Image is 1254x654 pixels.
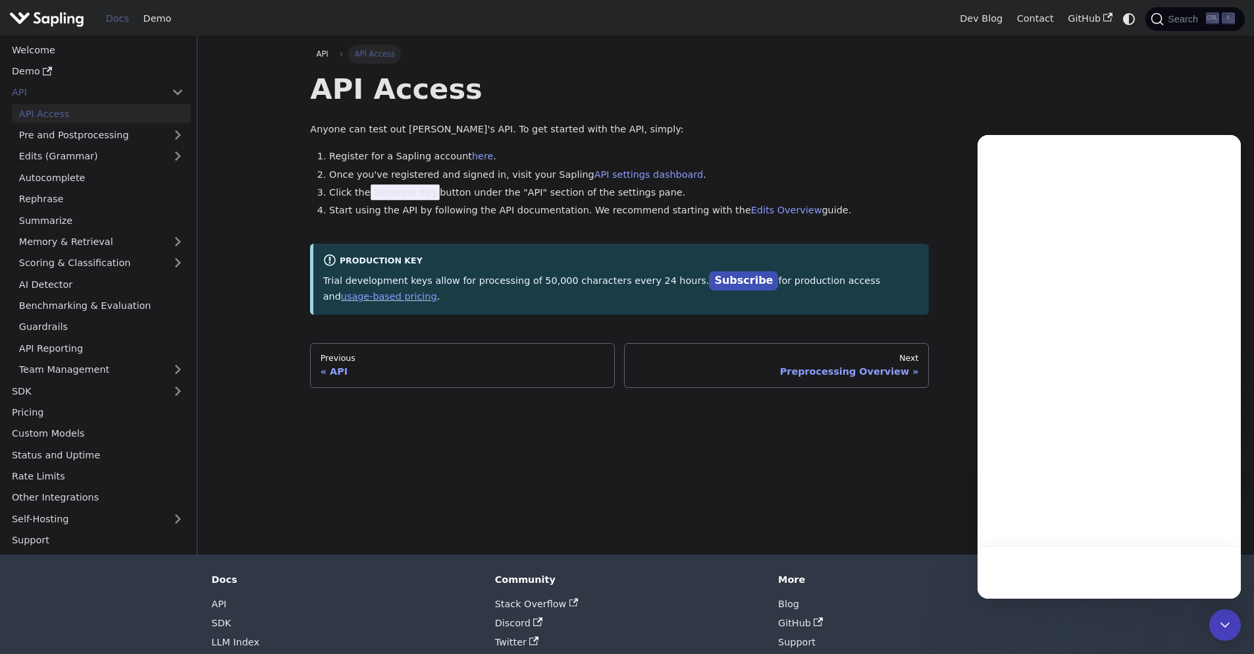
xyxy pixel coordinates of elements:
[12,190,191,209] a: Rephrase
[9,9,89,28] a: Sapling.ai
[323,254,920,269] div: Production Key
[1120,9,1139,28] button: Switch between dark and light mode (currently system mode)
[211,618,231,628] a: SDK
[1010,9,1061,29] a: Contact
[12,232,191,252] a: Memory & Retrieval
[1164,14,1206,24] span: Search
[624,343,929,388] a: NextPreprocessing Overview
[165,381,191,400] button: Expand sidebar category 'SDK'
[594,169,703,180] a: API settings dashboard
[5,488,191,507] a: Other Integrations
[12,339,191,358] a: API Reporting
[5,403,191,422] a: Pricing
[310,343,615,388] a: PreviousAPI
[310,343,929,388] nav: Docs pages
[341,291,437,302] a: usage-based pricing
[5,445,191,464] a: Status and Uptime
[12,360,191,379] a: Team Management
[778,574,1043,586] div: More
[12,275,191,294] a: AI Detector
[5,467,191,486] a: Rate Limits
[329,149,929,165] li: Register for a Sapling account .
[1222,13,1235,24] kbd: K
[12,104,191,123] a: API Access
[12,211,191,230] a: Summarize
[1209,609,1241,641] div: Open Intercom Messenger
[310,122,929,138] p: Anyone can test out [PERSON_NAME]'s API. To get started with the API, simply:
[310,45,334,63] a: API
[5,424,191,443] a: Custom Models
[5,381,165,400] a: SDK
[165,83,191,102] button: Collapse sidebar category 'API'
[329,167,929,183] li: Once you've registered and signed in, visit your Sapling .
[5,62,191,81] a: Demo
[495,618,542,628] a: Discord
[709,271,778,290] a: Subscribe
[778,618,823,628] a: GitHub
[329,185,929,201] li: Click the button under the "API" section of the settings pane.
[310,71,929,107] h1: API Access
[12,317,191,337] a: Guardrails
[778,637,816,647] a: Support
[9,9,84,28] img: Sapling.ai
[472,151,493,161] a: here
[1145,7,1244,31] button: Search (Ctrl+K)
[5,83,165,102] a: API
[211,574,476,586] div: Docs
[329,203,929,219] li: Start using the API by following the API documentation. We recommend starting with the guide.
[348,45,401,63] span: API Access
[12,126,191,145] a: Pre and Postprocessing
[1060,9,1119,29] a: GitHub
[778,599,799,609] a: Blog
[99,9,136,29] a: Docs
[495,599,578,609] a: Stack Overflow
[5,509,191,528] a: Self-Hosting
[317,49,328,59] span: API
[12,168,191,187] a: Autocomplete
[5,40,191,59] a: Welcome
[635,353,919,364] div: Next
[5,531,191,550] a: Support
[12,254,191,273] a: Scoring & Classification
[211,637,259,647] a: LLM Index
[321,353,605,364] div: Previous
[495,574,760,586] div: Community
[371,184,440,200] span: Generate Key
[323,272,920,305] p: Trial development keys allow for processing of 50,000 characters every 24 hours. for production a...
[12,147,191,166] a: Edits (Grammar)
[751,205,822,215] a: Edits Overview
[321,366,605,377] div: API
[12,296,191,315] a: Benchmarking & Evaluation
[211,599,226,609] a: API
[136,9,178,29] a: Demo
[635,366,919,377] div: Preprocessing Overview
[495,637,538,647] a: Twitter
[310,45,929,63] nav: Breadcrumbs
[953,9,1009,29] a: Dev Blog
